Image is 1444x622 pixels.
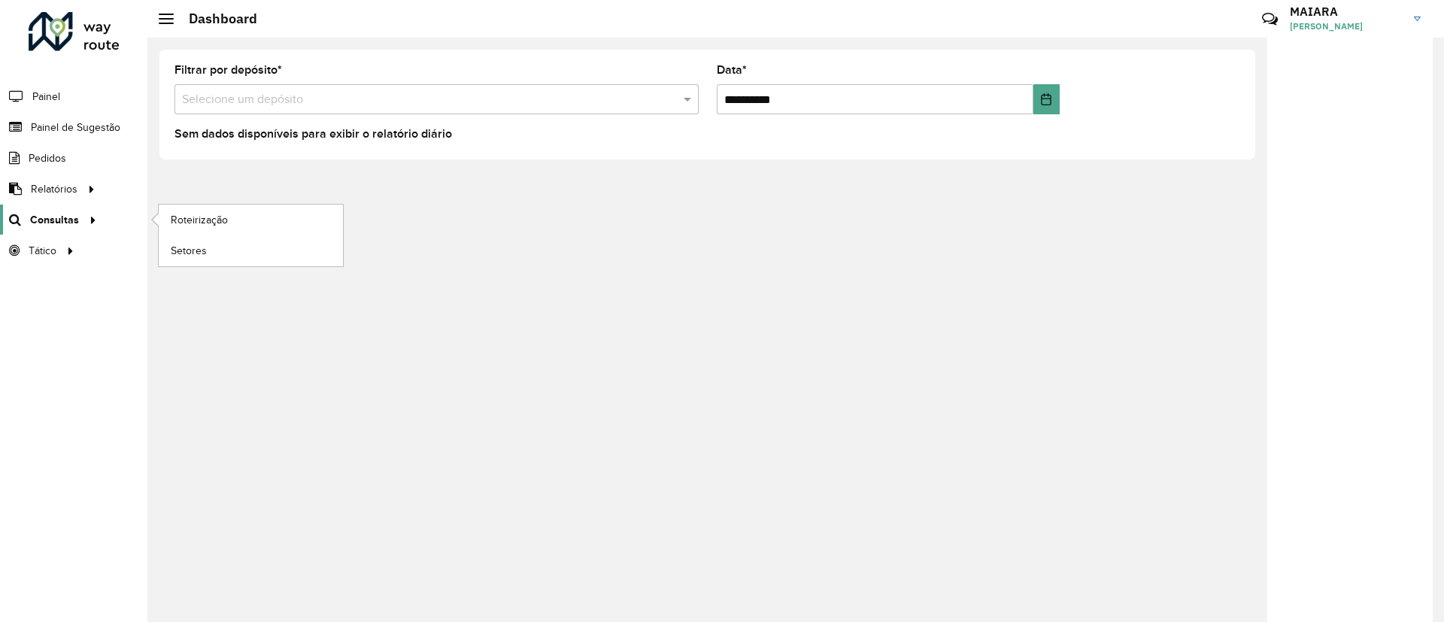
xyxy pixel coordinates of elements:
span: Roteirização [171,212,228,228]
button: Choose Date [1033,84,1060,114]
a: Roteirização [159,205,343,235]
span: Setores [171,243,207,259]
label: Data [717,61,747,79]
span: Painel de Sugestão [31,120,120,135]
h3: MAIARA [1290,5,1403,19]
a: Setores [159,235,343,265]
span: Pedidos [29,150,66,166]
a: Contato Rápido [1254,3,1286,35]
span: Tático [29,243,56,259]
span: Relatórios [31,181,77,197]
label: Sem dados disponíveis para exibir o relatório diário [174,125,452,143]
span: [PERSON_NAME] [1290,20,1403,33]
label: Filtrar por depósito [174,61,282,79]
span: Consultas [30,212,79,228]
h2: Dashboard [174,11,257,27]
span: Painel [32,89,60,105]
